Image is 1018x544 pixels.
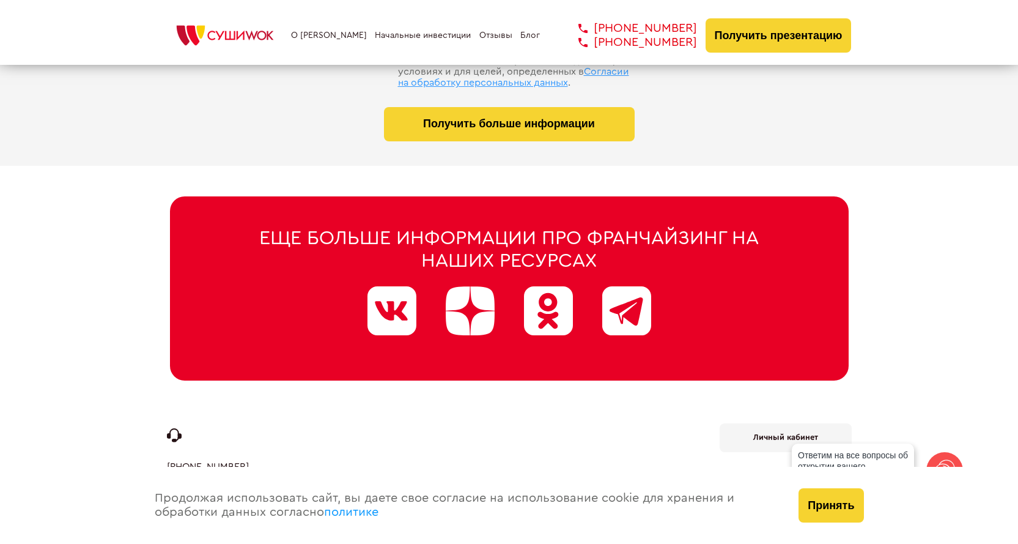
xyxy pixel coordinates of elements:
a: [PHONE_NUMBER] [560,21,697,35]
div: Еще больше информации про франчайзинг на наших ресурсах [228,227,791,272]
span: Получить больше информации [423,117,595,130]
img: СУШИWOK [167,22,283,49]
button: Принять [799,488,863,523]
div: Ответим на все вопросы об открытии вашего [PERSON_NAME]! [792,444,914,489]
button: Получить больше информации [384,107,635,141]
a: политике [324,506,378,518]
a: О [PERSON_NAME] [291,31,367,40]
b: Личный кабинет [753,433,818,441]
button: Получить презентацию [706,18,852,53]
a: Блог [520,31,540,40]
a: Отзывы [479,31,512,40]
a: Личный кабинет [720,423,852,452]
a: [PHONE_NUMBER] [560,35,697,50]
span: Согласии на обработку персональных данных [398,67,629,88]
a: [PHONE_NUMBER] [167,461,249,472]
div: Продолжая использовать сайт, вы даете свое согласие на использование cookie для хранения и обрабо... [142,467,787,544]
a: Начальные инвестиции [375,31,471,40]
